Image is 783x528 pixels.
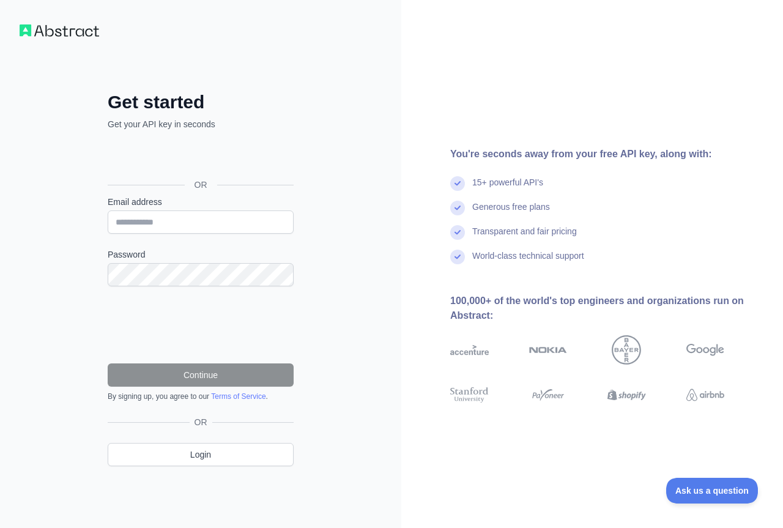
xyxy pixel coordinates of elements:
div: By signing up, you agree to our . [108,392,294,401]
div: Transparent and fair pricing [472,225,577,250]
iframe: Botón Iniciar sesión con Google [102,144,297,171]
img: shopify [607,385,646,404]
iframe: Toggle Customer Support [666,478,759,504]
a: Terms of Service [211,392,265,401]
div: Generous free plans [472,201,550,225]
img: check mark [450,201,465,215]
img: google [686,335,725,365]
img: nokia [529,335,568,365]
img: check mark [450,176,465,191]
img: check mark [450,225,465,240]
a: Login [108,443,294,466]
button: Continue [108,363,294,387]
img: airbnb [686,385,725,404]
span: OR [190,416,212,428]
label: Password [108,248,294,261]
p: Get your API key in seconds [108,118,294,130]
div: You're seconds away from your free API key, along with: [450,147,763,162]
img: payoneer [529,385,568,404]
span: OR [185,179,217,191]
img: stanford university [450,385,489,404]
img: accenture [450,335,489,365]
label: Email address [108,196,294,208]
iframe: reCAPTCHA [108,301,294,349]
img: bayer [612,335,641,365]
div: 100,000+ of the world's top engineers and organizations run on Abstract: [450,294,763,323]
h2: Get started [108,91,294,113]
div: 15+ powerful API's [472,176,543,201]
img: check mark [450,250,465,264]
img: Workflow [20,24,99,37]
div: World-class technical support [472,250,584,274]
